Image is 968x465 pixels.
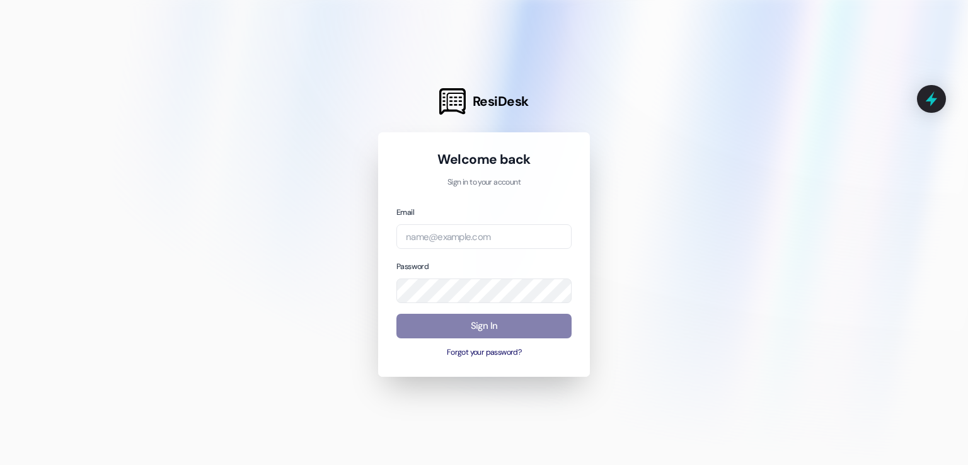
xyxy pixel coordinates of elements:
span: ResiDesk [473,93,529,110]
label: Password [396,261,429,272]
h1: Welcome back [396,151,572,168]
p: Sign in to your account [396,177,572,188]
label: Email [396,207,414,217]
input: name@example.com [396,224,572,249]
button: Forgot your password? [396,347,572,359]
img: ResiDesk Logo [439,88,466,115]
button: Sign In [396,314,572,338]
